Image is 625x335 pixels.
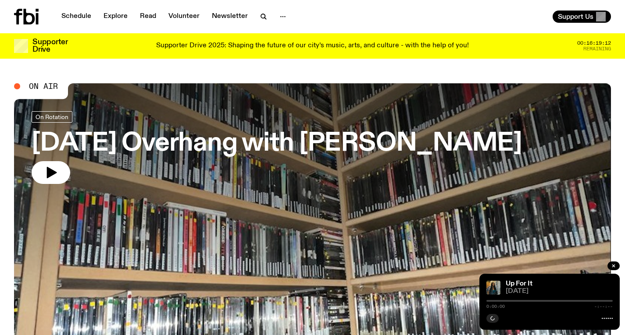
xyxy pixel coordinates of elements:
[98,11,133,23] a: Explore
[32,111,522,184] a: [DATE] Overhang with [PERSON_NAME]
[558,13,593,21] span: Support Us
[56,11,96,23] a: Schedule
[486,304,505,309] span: 0:00:00
[32,39,68,53] h3: Supporter Drive
[506,280,532,287] a: Up For It
[32,111,72,123] a: On Rotation
[486,281,500,295] img: Ify - a Brown Skin girl with black braided twists, looking up to the side with her tongue stickin...
[163,11,205,23] a: Volunteer
[583,46,611,51] span: Remaining
[594,304,613,309] span: -:--:--
[36,113,68,120] span: On Rotation
[135,11,161,23] a: Read
[207,11,253,23] a: Newsletter
[156,42,469,50] p: Supporter Drive 2025: Shaping the future of our city’s music, arts, and culture - with the help o...
[553,11,611,23] button: Support Us
[577,41,611,46] span: 00:16:19:12
[506,288,613,295] span: [DATE]
[29,82,58,90] span: On Air
[32,131,522,156] h3: [DATE] Overhang with [PERSON_NAME]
